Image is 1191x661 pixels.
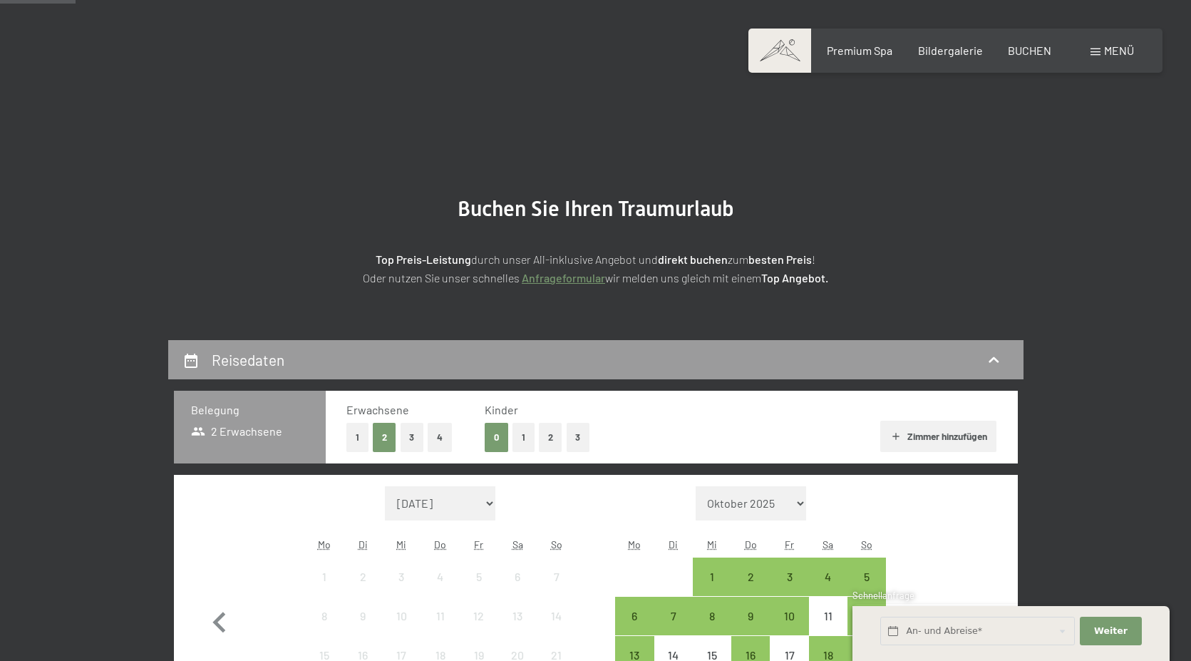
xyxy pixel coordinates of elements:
[538,610,574,646] div: 14
[615,597,654,635] div: Anreise möglich
[694,610,730,646] div: 8
[823,538,833,550] abbr: Samstag
[693,558,731,596] div: Wed Oct 01 2025
[810,571,846,607] div: 4
[1080,617,1141,646] button: Weiter
[748,252,812,266] strong: besten Preis
[306,610,342,646] div: 8
[617,610,652,646] div: 6
[1008,43,1051,57] span: BUCHEN
[852,590,914,601] span: Schnellanfrage
[423,610,458,646] div: 11
[305,558,344,596] div: Anreise nicht möglich
[191,402,309,418] h3: Belegung
[615,597,654,635] div: Mon Oct 06 2025
[344,597,382,635] div: Tue Sep 09 2025
[880,421,996,452] button: Zimmer hinzufügen
[847,597,886,635] div: Anreise möglich
[658,252,728,266] strong: direkt buchen
[191,424,283,439] span: 2 Erwachsene
[382,558,421,596] div: Wed Sep 03 2025
[346,403,409,416] span: Erwachsene
[694,571,730,607] div: 1
[500,571,535,607] div: 6
[785,538,794,550] abbr: Freitag
[771,571,807,607] div: 3
[770,558,808,596] div: Anreise möglich
[770,597,808,635] div: Anreise möglich
[733,571,768,607] div: 2
[522,271,605,285] a: Anfrageformular
[383,571,419,607] div: 3
[359,538,368,550] abbr: Dienstag
[434,538,446,550] abbr: Donnerstag
[458,196,734,221] span: Buchen Sie Ihren Traumurlaub
[344,558,382,596] div: Anreise nicht möglich
[421,597,460,635] div: Anreise nicht möglich
[567,423,590,452] button: 3
[498,597,537,635] div: Anreise nicht möglich
[305,597,344,635] div: Anreise nicht möglich
[861,538,872,550] abbr: Sonntag
[918,43,983,57] a: Bildergalerie
[376,252,471,266] strong: Top Preis-Leistung
[373,423,396,452] button: 2
[461,610,497,646] div: 12
[239,250,952,287] p: durch unser All-inklusive Angebot und zum ! Oder nutzen Sie unser schnelles wir melden uns gleich...
[847,597,886,635] div: Sun Oct 12 2025
[498,597,537,635] div: Sat Sep 13 2025
[537,558,575,596] div: Anreise nicht möglich
[849,571,885,607] div: 5
[461,571,497,607] div: 5
[731,558,770,596] div: Thu Oct 02 2025
[383,610,419,646] div: 10
[421,558,460,596] div: Anreise nicht möglich
[382,597,421,635] div: Wed Sep 10 2025
[460,597,498,635] div: Anreise nicht möglich
[318,538,331,550] abbr: Montag
[485,423,508,452] button: 0
[346,423,368,452] button: 1
[693,597,731,635] div: Anreise möglich
[693,597,731,635] div: Wed Oct 08 2025
[847,558,886,596] div: Anreise möglich
[428,423,452,452] button: 4
[827,43,892,57] a: Premium Spa
[810,610,846,646] div: 11
[498,558,537,596] div: Anreise nicht möglich
[512,538,523,550] abbr: Samstag
[669,538,678,550] abbr: Dienstag
[344,558,382,596] div: Tue Sep 02 2025
[344,597,382,635] div: Anreise nicht möglich
[847,558,886,596] div: Sun Oct 05 2025
[401,423,424,452] button: 3
[345,571,381,607] div: 2
[537,597,575,635] div: Sun Sep 14 2025
[809,558,847,596] div: Sat Oct 04 2025
[770,597,808,635] div: Fri Oct 10 2025
[628,538,641,550] abbr: Montag
[382,558,421,596] div: Anreise nicht möglich
[654,597,693,635] div: Anreise möglich
[693,558,731,596] div: Anreise möglich
[306,571,342,607] div: 1
[849,610,885,646] div: 12
[537,597,575,635] div: Anreise nicht möglich
[423,571,458,607] div: 4
[1094,625,1128,637] span: Weiter
[731,597,770,635] div: Anreise möglich
[212,351,284,369] h2: Reisedaten
[500,610,535,646] div: 13
[460,558,498,596] div: Fri Sep 05 2025
[305,597,344,635] div: Mon Sep 08 2025
[1104,43,1134,57] span: Menü
[421,597,460,635] div: Thu Sep 11 2025
[551,538,562,550] abbr: Sonntag
[498,558,537,596] div: Sat Sep 06 2025
[731,558,770,596] div: Anreise möglich
[654,597,693,635] div: Tue Oct 07 2025
[539,423,562,452] button: 2
[745,538,757,550] abbr: Donnerstag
